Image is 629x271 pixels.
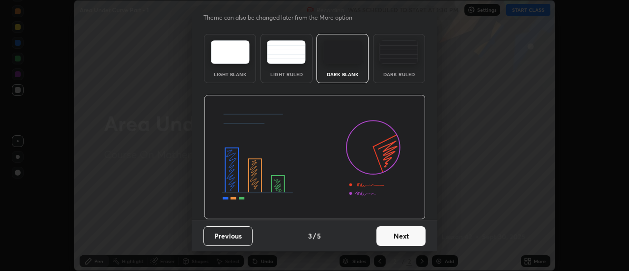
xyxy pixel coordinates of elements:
div: Dark Blank [323,72,362,77]
button: Next [376,226,426,246]
img: darkThemeBanner.d06ce4a2.svg [204,95,426,220]
h4: 3 [308,231,312,241]
div: Light Blank [210,72,250,77]
h4: 5 [317,231,321,241]
p: Theme can also be changed later from the More option [203,13,363,22]
img: darkRuledTheme.de295e13.svg [379,40,418,64]
div: Light Ruled [267,72,306,77]
img: lightRuledTheme.5fabf969.svg [267,40,306,64]
button: Previous [203,226,253,246]
div: Dark Ruled [379,72,419,77]
h4: / [313,231,316,241]
img: darkTheme.f0cc69e5.svg [323,40,362,64]
img: lightTheme.e5ed3b09.svg [211,40,250,64]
